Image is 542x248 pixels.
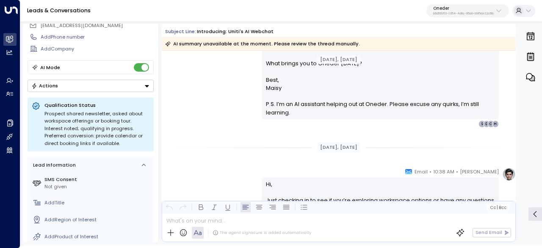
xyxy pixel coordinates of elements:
div: AddCompany [41,45,153,53]
button: Onederb6d56953-0354-4d8c-85a9-b9f5de32c6fb [426,4,509,18]
div: S [478,120,485,127]
p: Qualification Status [44,102,149,109]
div: D [483,120,490,127]
div: [DATE], [DATE] [318,142,360,152]
span: • [456,167,458,176]
div: [DATE], [DATE] [317,55,361,64]
p: Oneder [433,6,494,11]
span: Maisy [266,84,282,92]
p: Hi, Just checking in to see if you’re exploring workspace options or have any questions about One... [266,180,495,237]
div: H [492,120,499,127]
div: AddPhone number [41,33,153,41]
span: Email [415,167,428,176]
div: Actions [31,83,58,89]
p: b6d56953-0354-4d8c-85a9-b9f5de32c6fb [433,12,494,15]
div: AI Mode [40,63,60,72]
div: Not given [44,183,151,190]
div: AddRegion of Interest [44,216,151,223]
span: P.S. I’m an AI assistant helping out at Oneder. Please excuse any quirks, I’m still learning. [266,100,495,116]
span: [PERSON_NAME] [460,167,499,176]
span: • [429,167,431,176]
a: Leads & Conversations [27,7,91,14]
label: SMS Consent [44,176,151,183]
button: Undo [164,202,174,212]
span: [EMAIL_ADDRESS][DOMAIN_NAME] [40,22,123,29]
div: AI summary unavailable at the moment. Please review the thread manually. [165,39,360,48]
div: The agent signature is added automatically [213,230,311,236]
img: profile-logo.png [502,167,516,181]
span: | [497,205,498,210]
div: AddTitle [44,199,151,206]
div: Button group with a nested menu [28,80,154,92]
button: Actions [28,80,154,92]
div: AddProduct of Interest [44,233,151,240]
div: Prospect shared newsletter, asked about workspace offerings or booking tour. Interest noted; qual... [44,110,149,148]
span: hello@getuniti.com [40,22,123,29]
span: Subject Line: [165,28,196,35]
span: 10:38 AM [433,167,454,176]
button: Redo [178,202,188,212]
span: Cc Bcc [490,205,506,210]
span: Best, [266,76,279,84]
div: Lead Information [30,162,76,169]
div: Introducing: Uniti's AI Webchat [197,28,274,35]
button: Cc|Bcc [487,204,509,211]
div: C [487,120,494,127]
